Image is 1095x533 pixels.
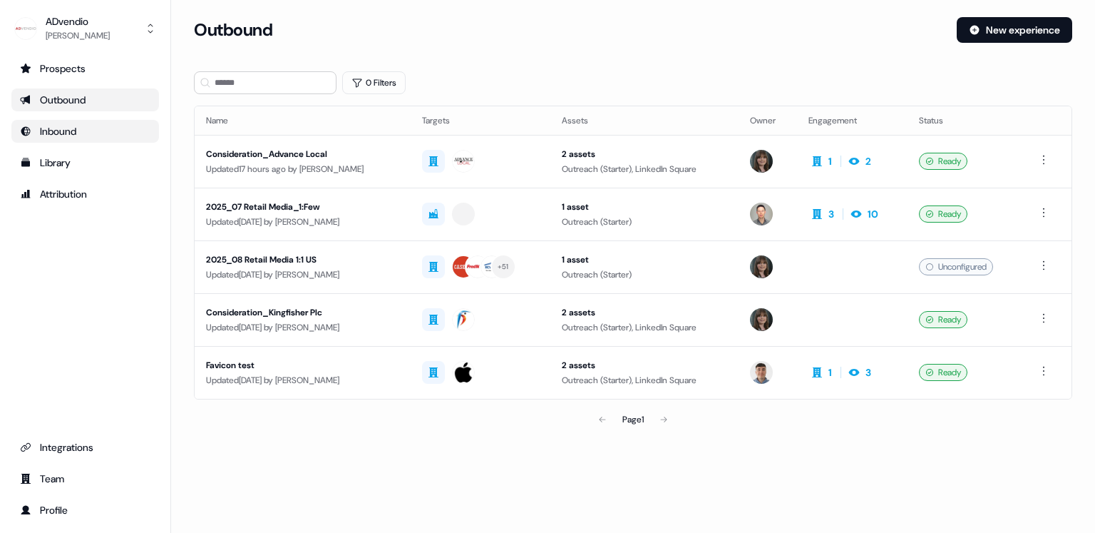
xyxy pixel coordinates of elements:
[206,147,399,161] div: Consideration_Advance Local
[865,365,871,380] div: 3
[828,154,832,168] div: 1
[562,147,727,161] div: 2 assets
[562,200,727,214] div: 1 asset
[11,499,159,522] a: Go to profile
[562,373,727,387] div: Outreach (Starter), LinkedIn Square
[797,106,908,135] th: Engagement
[828,207,834,221] div: 3
[865,154,871,168] div: 2
[206,253,399,267] div: 2025_08 Retail Media 1:1 US
[195,106,411,135] th: Name
[206,215,399,229] div: Updated [DATE] by [PERSON_NAME]
[206,373,399,387] div: Updated [DATE] by [PERSON_NAME]
[498,260,509,273] div: + 51
[20,61,150,76] div: Prospects
[11,467,159,490] a: Go to team
[206,358,399,372] div: Favicon test
[750,203,773,225] img: Robert
[919,205,967,223] div: Ready
[411,106,550,135] th: Targets
[20,503,150,517] div: Profile
[11,88,159,111] a: Go to outbound experience
[919,153,967,170] div: Ready
[750,150,773,173] img: Michaela
[957,17,1072,43] button: New experience
[20,440,150,455] div: Integrations
[46,29,110,43] div: [PERSON_NAME]
[739,106,796,135] th: Owner
[562,215,727,229] div: Outreach (Starter)
[11,151,159,174] a: Go to templates
[206,268,399,282] div: Updated [DATE] by [PERSON_NAME]
[750,308,773,331] img: Michaela
[206,162,399,176] div: Updated 17 hours ago by [PERSON_NAME]
[206,305,399,320] div: Consideration_Kingfisher Plc
[562,305,727,320] div: 2 assets
[206,320,399,335] div: Updated [DATE] by [PERSON_NAME]
[562,162,727,176] div: Outreach (Starter), LinkedIn Square
[550,106,739,135] th: Assets
[11,57,159,80] a: Go to prospects
[11,183,159,205] a: Go to attribution
[868,207,878,221] div: 10
[206,200,399,214] div: 2025_07 Retail Media_1:Few
[46,14,110,29] div: ADvendio
[562,320,727,335] div: Outreach (Starter), LinkedIn Square
[194,19,272,41] h3: Outbound
[919,364,967,381] div: Ready
[562,268,727,282] div: Outreach (Starter)
[20,472,150,486] div: Team
[11,436,159,459] a: Go to integrations
[562,253,727,267] div: 1 asset
[342,71,406,94] button: 0 Filters
[919,311,967,328] div: Ready
[919,258,993,275] div: Unconfigured
[622,412,644,427] div: Page 1
[750,255,773,278] img: Michaela
[11,120,159,143] a: Go to Inbound
[20,156,150,170] div: Library
[908,106,1024,135] th: Status
[20,187,150,201] div: Attribution
[20,93,150,107] div: Outbound
[750,361,773,384] img: Denis
[20,124,150,138] div: Inbound
[562,358,727,372] div: 2 assets
[11,11,159,46] button: ADvendio[PERSON_NAME]
[828,365,832,380] div: 1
